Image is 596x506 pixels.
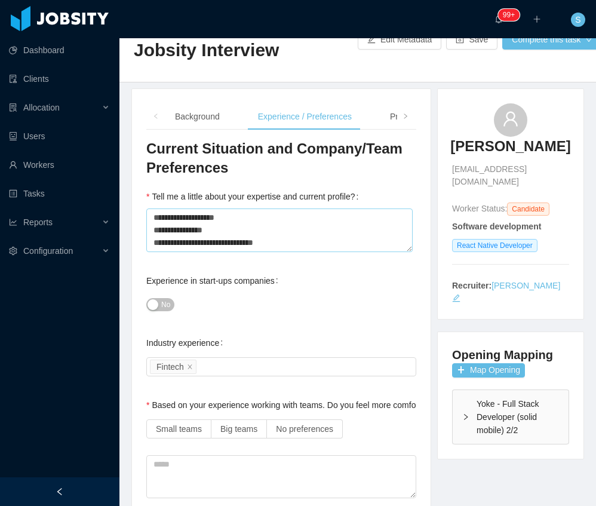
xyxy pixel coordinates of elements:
[9,153,110,177] a: icon: userWorkers
[9,124,110,148] a: icon: robotUsers
[450,137,570,163] a: [PERSON_NAME]
[23,217,53,227] span: Reports
[446,30,497,50] button: icon: saveSave
[220,424,257,434] span: Big teams
[146,298,174,311] button: Experience in start-ups companies
[462,413,469,421] i: icon: right
[9,67,110,91] a: icon: auditClients
[9,38,110,62] a: icon: pie-chartDashboard
[156,424,202,434] span: Small teams
[533,15,541,23] i: icon: plus
[494,15,503,23] i: icon: bell
[150,360,196,374] li: Fintech
[9,182,110,206] a: icon: profileTasks
[146,338,228,348] label: Industry experience
[9,247,17,255] i: icon: setting
[156,360,184,373] div: Fintech
[161,299,170,311] span: No
[502,111,519,127] i: icon: user
[187,363,193,370] i: icon: close
[23,246,73,256] span: Configuration
[452,163,569,188] span: [EMAIL_ADDRESS][DOMAIN_NAME]
[452,346,553,363] h4: Opening Mapping
[450,137,570,156] h3: [PERSON_NAME]
[380,103,423,130] div: Profile
[146,276,283,286] label: Experience in start-ups companies
[507,203,549,216] span: Candidate
[452,239,537,252] span: React Native Developer
[199,360,205,374] input: Industry experience
[403,114,408,119] i: icon: right
[453,390,569,444] div: icon: rightYoke - Full Stack Developer (solid mobile) 2/2
[498,9,520,21] sup: 1213
[452,294,460,302] i: icon: edit
[358,30,441,50] button: icon: editEdit Metadata
[491,281,560,290] a: [PERSON_NAME]
[452,281,491,290] strong: Recruiter:
[276,424,333,434] span: No preferences
[146,139,416,178] h3: Current Situation and Company/Team Preferences
[452,363,525,378] button: icon: plusMap Opening
[452,204,507,213] span: Worker Status:
[165,103,229,130] div: Background
[23,103,60,112] span: Allocation
[9,218,17,226] i: icon: line-chart
[146,208,413,252] textarea: Tell me a little about your expertise and current profile?
[9,103,17,112] i: icon: solution
[452,222,541,231] strong: Software development
[153,114,159,119] i: icon: left
[134,38,358,63] h2: Jobsity Interview
[248,103,361,130] div: Experience / Preferences
[146,192,363,201] label: Tell me a little about your expertise and current profile?
[575,13,580,27] span: S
